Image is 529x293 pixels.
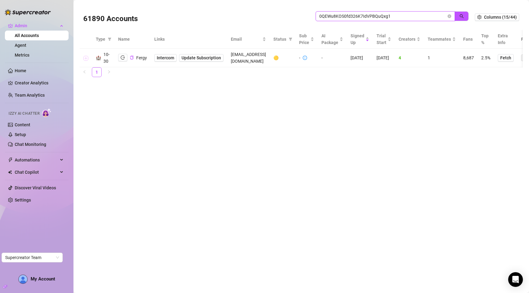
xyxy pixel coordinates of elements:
span: info-circle [303,56,307,60]
th: Fans [460,30,478,49]
th: Creators [395,30,424,49]
img: AD_cMMTxCeTpmN1d5MnKJ1j-_uXZCpTKapSSqNGg4PyXtR_tCW7gZXTNmFz2tpVv9LSyNV7ff1CaS4f4q0HLYKULQOwoM5GQR... [19,275,27,284]
div: - [299,54,300,61]
span: Intercom [157,54,174,61]
button: Copy Account UID [130,55,134,60]
span: copy [130,56,134,60]
span: right [107,70,111,74]
a: Settings [15,198,31,202]
span: Signed Up [351,32,364,46]
span: 4 [399,55,401,60]
input: Search by UID / Name / Email / Creator Username [319,13,446,20]
div: Open Intercom Messenger [508,272,523,287]
span: filter [107,35,113,44]
span: Status [273,36,286,43]
span: Chat Copilot [15,167,58,177]
span: Columns (15/44) [484,15,517,20]
a: Discover Viral Videos [15,185,56,190]
span: Sub Price [299,32,309,46]
span: crown [8,23,13,28]
td: [EMAIL_ADDRESS][DOMAIN_NAME] [227,49,270,67]
span: filter [108,37,111,41]
span: Automations [15,155,58,165]
span: Email [231,36,261,43]
span: Admin [15,21,58,31]
div: 🏰 [96,54,101,61]
span: 2.5% [481,55,490,60]
button: Fetch [498,54,514,61]
a: Agent [15,43,26,48]
li: Previous Page [80,67,89,77]
span: AI Package [321,32,338,46]
li: Next Page [104,67,114,77]
button: Columns (15/44) [475,13,519,21]
td: [DATE] [347,49,373,67]
span: 8,687 [463,55,474,60]
button: left [80,67,89,77]
span: Creators [399,36,415,43]
td: [DATE] [373,49,395,67]
span: Update Subscription [182,55,221,60]
span: Izzy AI Chatter [9,111,39,117]
button: close-circle [448,14,451,18]
th: Links [151,30,227,49]
img: AI Chatter [42,108,51,117]
div: 10-30 [103,51,111,65]
th: Name [114,30,151,49]
span: Type [96,36,105,43]
span: My Account [31,276,55,282]
th: Signed Up [347,30,373,49]
a: Intercom [154,54,177,61]
a: Team Analytics [15,93,45,98]
a: 1 [92,68,101,77]
span: Trial Start [377,32,386,46]
th: Trial Start [373,30,395,49]
a: Setup [15,132,26,137]
th: Extra Info [494,30,517,49]
button: right [104,67,114,77]
span: Fetch [500,55,511,60]
th: Teammates [424,30,460,49]
li: 1 [92,67,102,77]
span: build [3,284,7,289]
span: 🟡 [273,55,279,60]
th: Email [227,30,270,49]
img: logo-BBDzfeDw.svg [5,9,51,15]
a: Home [15,68,26,73]
a: Chat Monitoring [15,142,46,147]
span: setting [477,15,482,19]
span: Fergy [136,55,147,60]
button: Expand row [84,56,88,61]
img: Chat Copilot [8,170,12,174]
span: filter [289,37,292,41]
a: Metrics [15,53,29,57]
span: search [460,14,464,18]
th: AI Package [318,30,347,49]
a: Content [15,122,30,127]
span: logout [121,55,125,60]
button: logout [118,54,127,61]
span: 1 [428,55,430,60]
span: left [83,70,86,74]
span: thunderbolt [8,158,13,162]
span: filter [287,35,294,44]
a: All Accounts [15,33,39,38]
span: Teammates [428,36,451,43]
span: Supercreator Team [5,253,59,262]
a: Creator Analytics [15,78,64,88]
button: Update Subscription [179,54,223,61]
h3: 61890 Accounts [83,14,138,24]
th: Sub Price [295,30,318,49]
td: - [318,49,347,67]
th: Top % [478,30,494,49]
